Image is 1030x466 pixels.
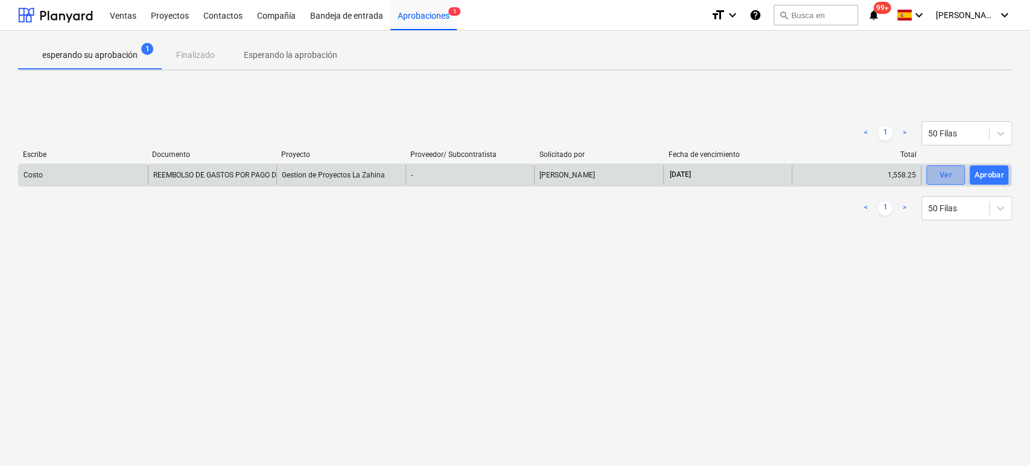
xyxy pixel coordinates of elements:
p: Esperando la aprobación [244,49,337,62]
button: Aprobar [970,165,1008,185]
div: Total [797,150,917,159]
div: Proveedor/ Subcontratista [410,150,530,159]
div: Fecha de vencimiento [668,150,787,159]
a: Previous page [859,201,873,215]
div: Proyecto [281,150,401,159]
div: Solicitado por [539,150,658,159]
span: 1 [448,7,460,16]
a: Page 1 is your current page [878,126,892,141]
i: keyboard_arrow_down [912,8,926,22]
a: Page 1 is your current page [878,201,892,215]
i: Base de conocimientos [749,8,761,22]
button: Ver [926,165,965,185]
span: [DATE] [669,170,692,180]
div: 1,558.25 [792,165,921,185]
div: Documento [152,150,272,159]
button: Busca en [774,5,858,25]
div: Escribe [23,150,142,159]
p: esperando su aprobación [42,49,138,62]
div: Costo [24,171,43,179]
div: - [405,165,535,185]
i: keyboard_arrow_down [997,8,1012,22]
a: Next page [897,126,912,141]
i: format_size [711,8,725,22]
span: Gestion de Proyectos La Zahina [282,171,385,179]
div: Ver [939,168,952,182]
div: Aprobar [974,168,1004,182]
div: REEMBOLSO DE GASTOS POR PAGO DE HOSPEDAJES Y VIAJES A PEDASÍ PARA EL PROYECTO LA ZAHINA [153,171,500,179]
i: keyboard_arrow_down [725,8,740,22]
a: Next page [897,201,912,215]
span: 99+ [874,2,891,14]
div: [PERSON_NAME] [534,165,663,185]
span: [PERSON_NAME] [936,10,996,20]
i: notifications [868,8,880,22]
span: search [779,10,789,20]
span: 1 [141,43,153,55]
a: Previous page [859,126,873,141]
